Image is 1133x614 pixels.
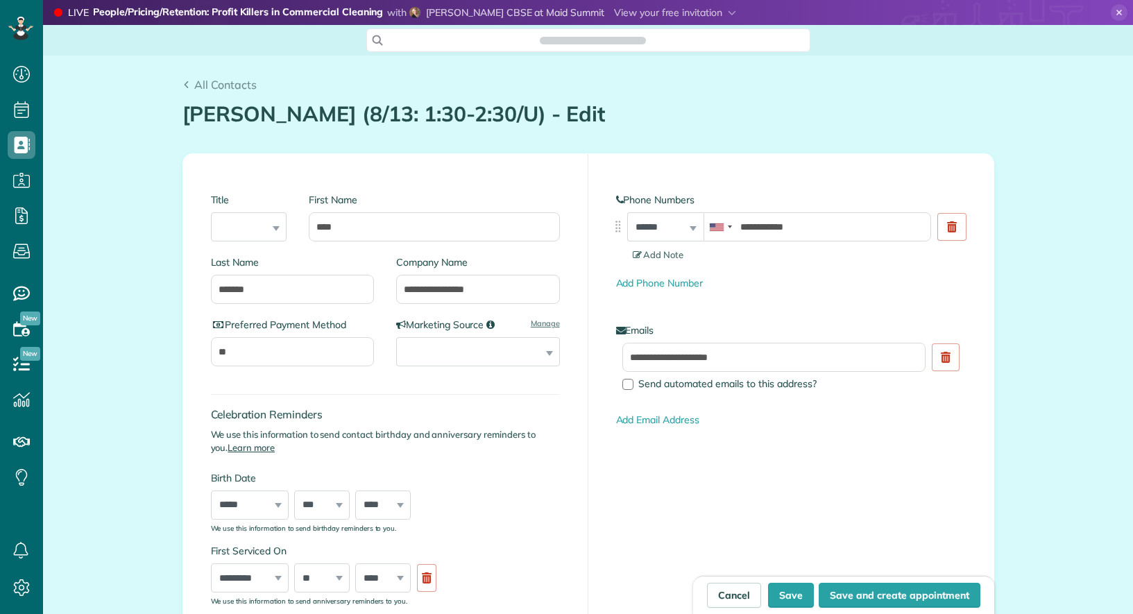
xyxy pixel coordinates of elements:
button: Save and create appointment [819,583,980,608]
a: Learn more [228,442,275,453]
label: Marketing Source [396,318,560,332]
label: Phone Numbers [616,193,966,207]
a: Manage [531,318,560,329]
p: We use this information to send contact birthday and anniversary reminders to you. [211,428,560,454]
img: sharon-l-cowan-cbse-07ff1a16c6eca22f5a671ec2db1f15d99b5fdb5d1a005d855bb838e052cce1b6.jpg [409,7,420,18]
span: with [387,6,407,19]
h4: Celebration Reminders [211,409,560,420]
a: Add Phone Number [616,277,703,289]
sub: We use this information to send anniversary reminders to you. [211,597,408,605]
label: First Name [309,193,559,207]
sub: We use this information to send birthday reminders to you. [211,524,397,532]
label: Preferred Payment Method [211,318,375,332]
span: New [20,347,40,361]
button: Save [768,583,814,608]
a: Add Email Address [616,413,699,426]
label: Title [211,193,287,207]
img: drag_indicator-119b368615184ecde3eda3c64c821f6cf29d3e2b97b89ee44bc31753036683e5.png [611,219,625,234]
label: Birth Date [211,471,443,485]
span: Add Note [633,249,684,260]
span: Search ZenMaid… [554,33,632,47]
span: All Contacts [194,78,257,92]
label: First Serviced On [211,544,443,558]
a: Cancel [707,583,761,608]
div: United States: +1 [704,213,736,241]
span: Send automated emails to this address? [638,377,817,390]
h1: [PERSON_NAME] (8/13: 1:30-2:30/U) - Edit [182,103,994,126]
label: Last Name [211,255,375,269]
span: New [20,312,40,325]
label: Company Name [396,255,560,269]
label: Emails [616,323,966,337]
span: [PERSON_NAME] CBSE at Maid Summit [426,6,604,19]
a: All Contacts [182,76,257,93]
